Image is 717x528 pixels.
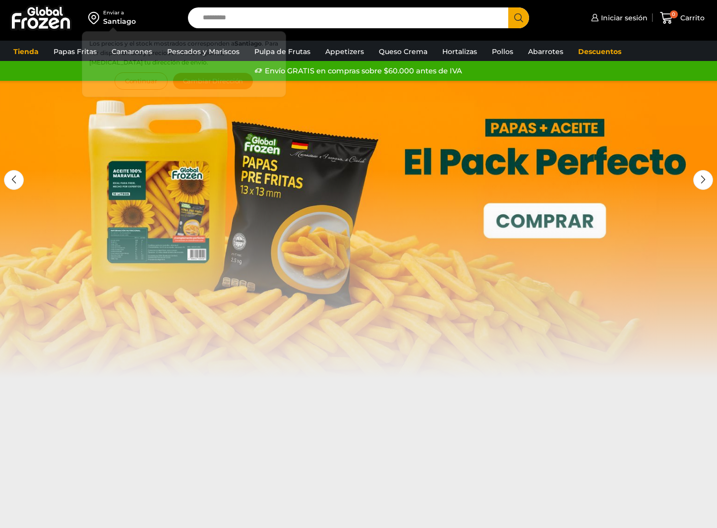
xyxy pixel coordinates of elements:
[523,42,568,61] a: Abarrotes
[657,6,707,30] a: 0 Carrito
[487,42,518,61] a: Pollos
[49,42,102,61] a: Papas Fritas
[235,40,262,47] strong: Santiago
[573,42,626,61] a: Descuentos
[8,42,44,61] a: Tienda
[88,9,103,26] img: address-field-icon.svg
[374,42,432,61] a: Queso Crema
[508,7,529,28] button: Search button
[320,42,369,61] a: Appetizers
[173,72,254,90] button: Cambiar Dirección
[103,9,136,16] div: Enviar a
[437,42,482,61] a: Hortalizas
[589,8,648,28] a: Iniciar sesión
[670,10,678,18] span: 0
[89,39,279,67] p: Los precios y el stock mostrados corresponden a . Para ver disponibilidad y precios en otras regi...
[598,13,648,23] span: Iniciar sesión
[115,72,168,90] button: Continuar
[678,13,705,23] span: Carrito
[103,16,136,26] div: Santiago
